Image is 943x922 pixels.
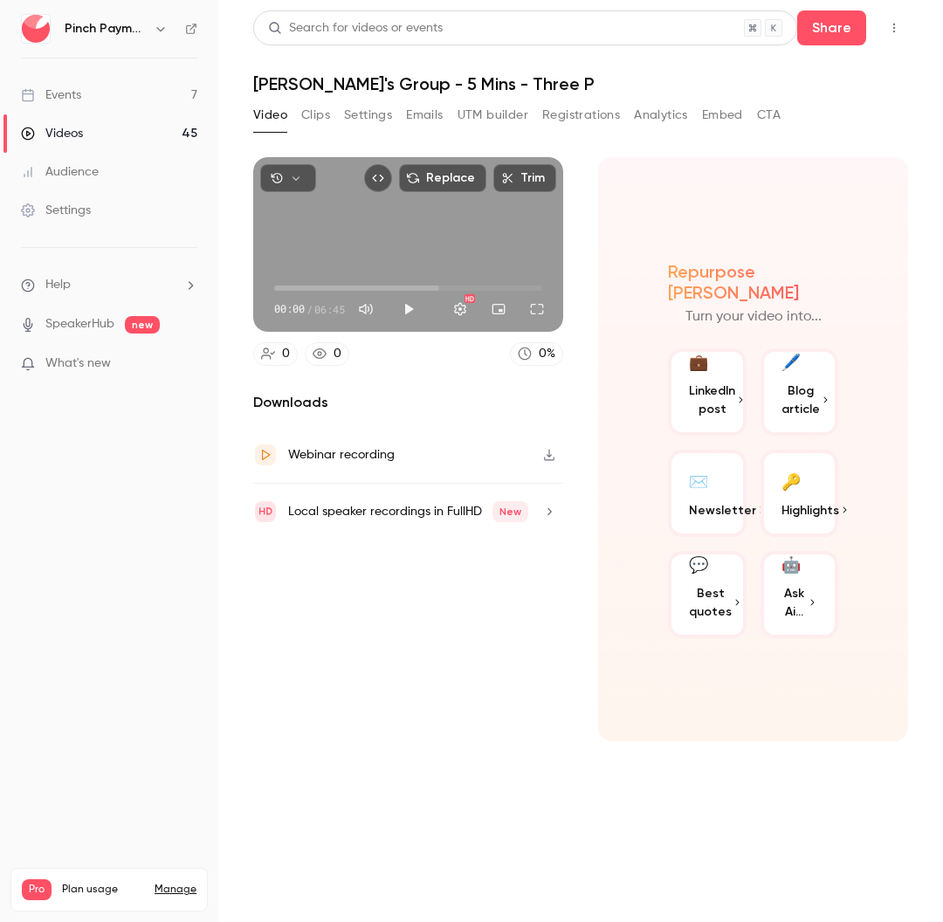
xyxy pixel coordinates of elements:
[253,73,908,94] h1: [PERSON_NAME]'s Group - 5 Mins - Three P
[781,554,801,577] div: 🤖
[306,301,313,317] span: /
[781,501,839,519] span: Highlights
[364,164,392,192] button: Embed video
[305,342,349,366] a: 0
[45,276,71,294] span: Help
[781,382,820,418] span: Blog article
[282,345,290,363] div: 0
[45,315,114,334] a: SpeakerHub
[668,551,747,638] button: 💬Best quotes
[702,101,743,129] button: Embed
[22,879,52,900] span: Pro
[880,14,908,42] button: Top Bar Actions
[21,276,197,294] li: help-dropdown-opener
[510,342,563,366] a: 0%
[781,467,801,494] div: 🔑
[493,164,556,192] button: Trim
[314,301,345,317] span: 06:45
[520,292,554,327] button: Full screen
[689,467,708,494] div: ✉️
[689,501,756,519] span: Newsletter
[481,292,516,327] button: Turn on miniplayer
[253,342,298,366] a: 0
[176,356,197,372] iframe: Noticeable Trigger
[668,348,747,436] button: 💼LinkedIn post
[689,382,735,418] span: LinkedIn post
[689,584,732,621] span: Best quotes
[668,261,838,303] h2: Repurpose [PERSON_NAME]
[21,163,99,181] div: Audience
[391,292,426,327] button: Play
[492,501,528,522] span: New
[301,101,330,129] button: Clips
[761,450,839,537] button: 🔑Highlights
[274,301,305,317] span: 00:00
[21,202,91,219] div: Settings
[62,883,144,897] span: Plan usage
[458,101,528,129] button: UTM builder
[155,883,196,897] a: Manage
[542,101,620,129] button: Registrations
[65,20,147,38] h6: Pinch Payments
[348,292,383,327] button: Mute
[689,351,708,375] div: 💼
[21,125,83,142] div: Videos
[22,15,50,43] img: Pinch Payments
[465,294,475,303] div: HD
[761,348,839,436] button: 🖊️Blog article
[399,164,486,192] button: Replace
[344,101,392,129] button: Settings
[274,301,345,317] div: 00:00
[757,101,781,129] button: CTA
[443,292,478,327] button: Settings
[253,101,287,129] button: Video
[406,101,443,129] button: Emails
[539,345,555,363] div: 0 %
[781,351,801,375] div: 🖊️
[761,551,839,638] button: 🤖Ask Ai...
[45,354,111,373] span: What's new
[685,306,822,327] p: Turn your video into...
[781,584,808,621] span: Ask Ai...
[689,554,708,577] div: 💬
[634,101,688,129] button: Analytics
[253,392,563,413] h2: Downloads
[288,501,528,522] div: Local speaker recordings in FullHD
[21,86,81,104] div: Events
[797,10,866,45] button: Share
[125,316,160,334] span: new
[668,450,747,537] button: ✉️Newsletter
[268,19,443,38] div: Search for videos or events
[288,444,395,465] div: Webinar recording
[334,345,341,363] div: 0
